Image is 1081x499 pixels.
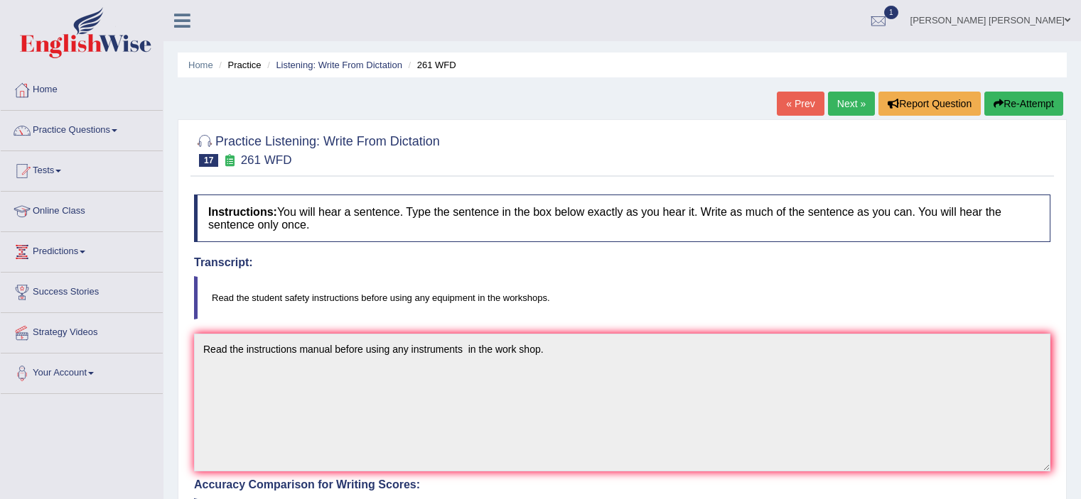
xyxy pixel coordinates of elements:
[194,194,1050,242] h4: You will hear a sentence. Type the sentence in the box below exactly as you hear it. Write as muc...
[194,256,1050,269] h4: Transcript:
[1,273,163,308] a: Success Stories
[1,70,163,106] a: Home
[884,6,898,19] span: 1
[828,92,875,116] a: Next »
[276,60,402,70] a: Listening: Write From Dictation
[1,192,163,227] a: Online Class
[188,60,213,70] a: Home
[777,92,824,116] a: « Prev
[1,353,163,389] a: Your Account
[208,206,277,218] b: Instructions:
[215,58,261,72] li: Practice
[984,92,1063,116] button: Re-Attempt
[1,232,163,268] a: Predictions
[194,478,1050,491] h4: Accuracy Comparison for Writing Scores:
[1,313,163,349] a: Strategy Videos
[199,154,218,167] span: 17
[194,276,1050,319] blockquote: Read the student safety instructions before using any equipment in the workshops.
[241,153,292,167] small: 261 WFD
[1,111,163,146] a: Practice Questions
[194,131,440,167] h2: Practice Listening: Write From Dictation
[222,154,237,168] small: Exam occurring question
[405,58,456,72] li: 261 WFD
[1,151,163,187] a: Tests
[878,92,981,116] button: Report Question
